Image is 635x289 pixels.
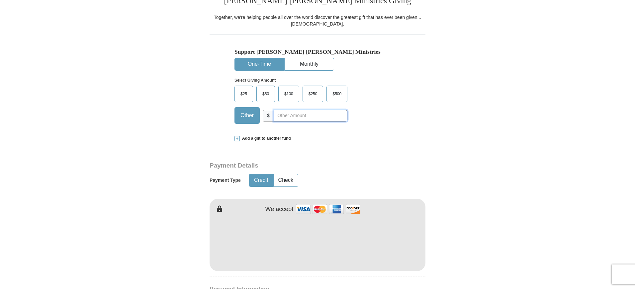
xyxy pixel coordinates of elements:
span: $ [263,110,274,121]
span: $100 [281,89,297,99]
span: $25 [237,89,250,99]
img: credit cards accepted [295,202,361,216]
h5: Payment Type [210,178,241,183]
strong: Select Giving Amount [234,78,276,83]
div: Together, we're helping people all over the world discover the greatest gift that has ever been g... [210,14,425,27]
h3: Payment Details [210,162,379,170]
input: Other Amount [274,110,347,121]
button: Monthly [285,58,334,70]
span: $50 [259,89,272,99]
button: Check [274,174,298,186]
button: Credit [249,174,273,186]
span: Add a gift to another fund [240,136,291,141]
h4: We accept [265,206,294,213]
span: Other [237,110,257,120]
button: One-Time [235,58,284,70]
h5: Support [PERSON_NAME] [PERSON_NAME] Ministries [234,48,401,55]
span: $250 [305,89,321,99]
span: $500 [329,89,345,99]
